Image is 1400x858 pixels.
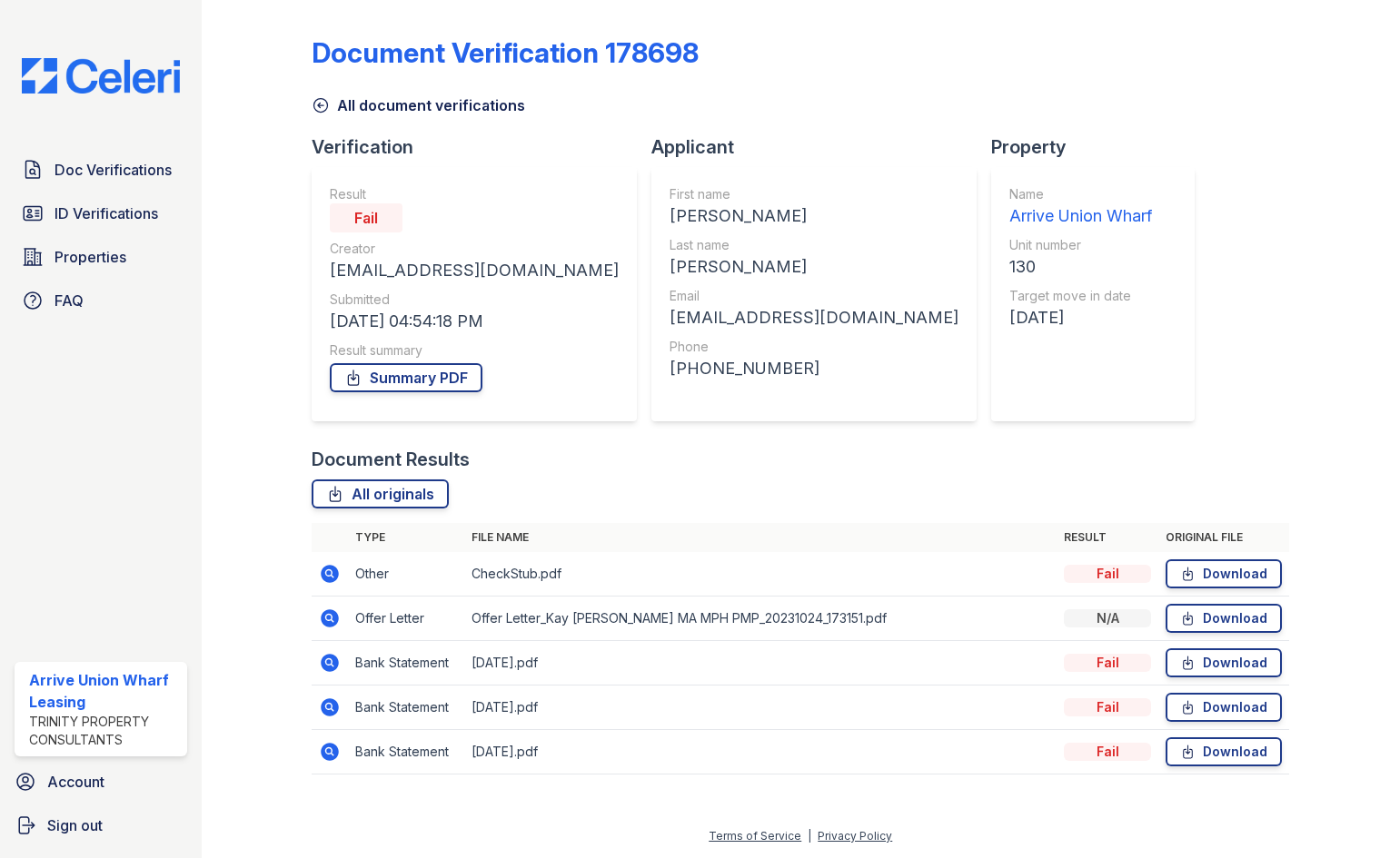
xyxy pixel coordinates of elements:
div: Fail [1064,565,1151,583]
a: Doc Verifications [15,152,187,188]
div: [PERSON_NAME] [670,203,958,229]
a: Download [1166,737,1282,766]
td: Offer Letter_Kay [PERSON_NAME] MA MPH PMP_20231024_173151.pdf [464,597,1057,641]
th: Result [1057,523,1158,552]
div: Phone [670,338,958,356]
div: N/A [1064,609,1151,627]
td: [DATE].pdf [464,730,1057,774]
div: Document Verification 178698 [312,36,699,69]
div: Fail [1064,654,1151,672]
div: Target move in date [1009,287,1152,305]
div: Submitted [330,291,619,309]
a: Sign out [7,807,194,843]
a: Properties [15,239,187,275]
a: Privacy Policy [818,829,892,843]
td: Other [348,552,464,597]
div: Arrive Union Wharf [1009,203,1152,229]
td: Bank Statement [348,685,464,730]
div: Arrive Union Wharf Leasing [29,669,180,713]
a: Download [1166,559,1282,588]
div: First name [670,185,958,203]
span: FAQ [55,290,84,311]
a: Account [7,764,194,800]
div: Unit number [1009,236,1152,254]
a: FAQ [15,282,187,319]
span: Doc Verifications [55,159,172,181]
td: CheckStub.pdf [464,552,1057,597]
div: Email [670,287,958,305]
td: Bank Statement [348,730,464,774]
div: | [808,829,811,843]
div: Result summary [330,341,619,360]
td: [DATE].pdf [464,641,1057,685]
div: Property [991,134,1209,160]
a: Name Arrive Union Wharf [1009,185,1152,229]
th: File name [464,523,1057,552]
a: Download [1166,604,1282,633]
div: Creator [330,240,619,258]
div: [PHONE_NUMBER] [670,356,958,381]
div: Applicant [651,134,991,160]
div: Trinity Property Consultants [29,713,180,749]
a: All document verifications [312,94,525,116]
div: [EMAIL_ADDRESS][DOMAIN_NAME] [330,258,619,283]
a: Download [1166,693,1282,722]
div: 130 [1009,254,1152,280]
div: [DATE] 04:54:18 PM [330,309,619,334]
a: All originals [312,479,449,508]
a: Terms of Service [709,829,801,843]
div: Result [330,185,619,203]
div: Fail [330,203,402,232]
span: Properties [55,246,126,268]
td: [DATE].pdf [464,685,1057,730]
div: Name [1009,185,1152,203]
div: Document Results [312,447,470,472]
th: Type [348,523,464,552]
a: ID Verifications [15,195,187,232]
img: CE_Logo_Blue-a8612792a0a2168367f1c8372b55b34899dd931a85d93a1a3d3e32e68fde9ad4.png [7,58,194,94]
div: Verification [312,134,651,160]
div: [EMAIL_ADDRESS][DOMAIN_NAME] [670,305,958,330]
a: Download [1166,648,1282,677]
div: Last name [670,236,958,254]
a: Summary PDF [330,363,482,392]
div: [DATE] [1009,305,1152,330]
div: Fail [1064,743,1151,761]
th: Original file [1158,523,1289,552]
td: Bank Statement [348,641,464,685]
span: Sign out [47,814,103,836]
span: ID Verifications [55,202,158,224]
div: [PERSON_NAME] [670,254,958,280]
td: Offer Letter [348,597,464,641]
span: Account [47,771,104,793]
div: Fail [1064,698,1151,716]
